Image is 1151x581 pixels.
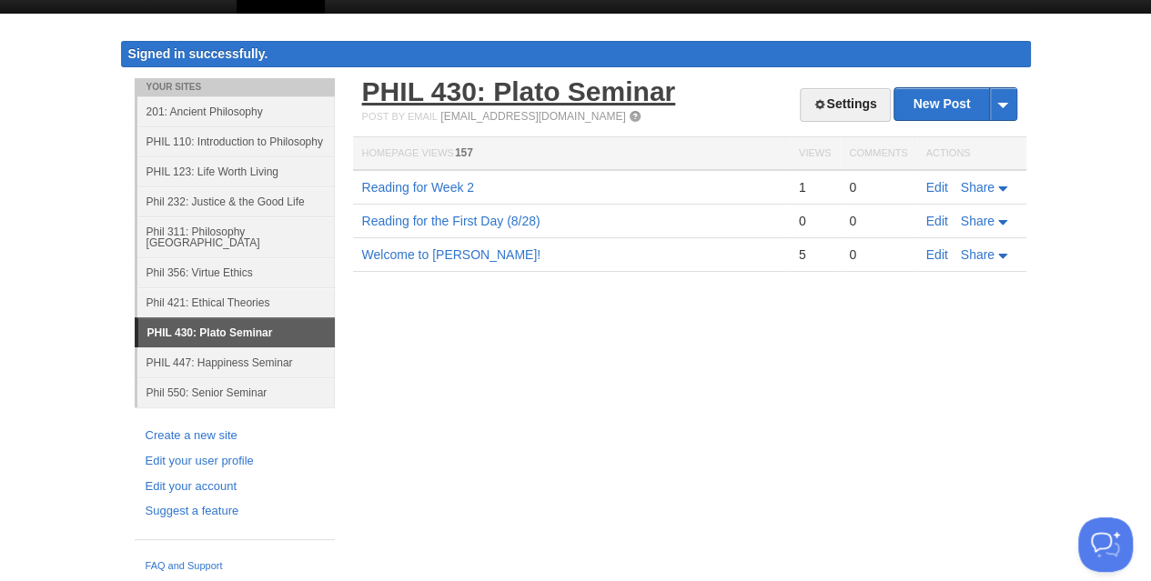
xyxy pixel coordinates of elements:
[961,180,995,195] span: Share
[849,246,907,263] div: 0
[455,146,473,159] span: 157
[961,247,995,262] span: Share
[146,426,324,446] a: Create a new site
[926,214,948,228] a: Edit
[137,186,335,216] a: Phil 232: Justice & the Good Life
[137,287,335,317] a: Phil 421: Ethical Theories
[840,137,916,171] th: Comments
[894,88,1015,120] a: New Post
[926,180,948,195] a: Edit
[137,257,335,287] a: Phil 356: Virtue Ethics
[146,558,324,575] a: FAQ and Support
[362,180,474,195] a: Reading for Week 2
[121,41,1031,67] div: Signed in successfully.
[137,377,335,407] a: Phil 550: Senior Seminar
[961,214,995,228] span: Share
[800,88,890,122] a: Settings
[135,78,335,96] li: Your Sites
[799,179,831,195] div: 1
[849,179,907,195] div: 0
[440,110,625,123] a: [EMAIL_ADDRESS][DOMAIN_NAME]
[362,247,541,262] a: Welcome to [PERSON_NAME]!
[146,452,324,471] a: Edit your user profile
[917,137,1026,171] th: Actions
[137,156,335,186] a: PHIL 123: Life Worth Living
[362,111,438,122] span: Post by Email
[137,126,335,156] a: PHIL 110: Introduction to Philosophy
[790,137,840,171] th: Views
[1078,517,1133,572] iframe: Help Scout Beacon - Open
[799,246,831,263] div: 5
[138,318,335,347] a: PHIL 430: Plato Seminar
[137,347,335,377] a: PHIL 447: Happiness Seminar
[849,213,907,229] div: 0
[362,214,540,228] a: Reading for the First Day (8/28)
[137,216,335,257] a: Phil 311: Philosophy [GEOGRAPHIC_DATA]
[799,213,831,229] div: 0
[137,96,335,126] a: 201: Ancient Philosophy
[362,76,676,106] a: PHIL 430: Plato Seminar
[926,247,948,262] a: Edit
[353,137,790,171] th: Homepage Views
[146,502,324,521] a: Suggest a feature
[146,477,324,496] a: Edit your account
